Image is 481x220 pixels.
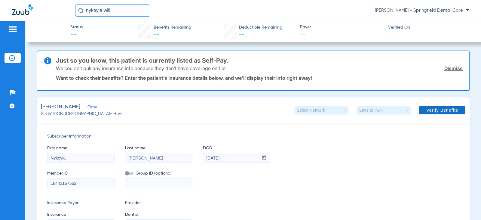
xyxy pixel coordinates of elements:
[300,31,383,38] span: --
[125,212,192,218] span: Dentist
[41,103,80,111] span: [PERSON_NAME]
[56,75,463,81] p: Want to check their benefits? Enter the patient’s insurance details below, and we’ll display thei...
[70,24,83,30] span: Status
[44,57,51,64] img: info-icon
[125,200,192,206] span: Provider
[258,153,270,163] button: Open calendar
[388,24,471,31] span: Verified On
[78,8,84,13] img: Search Icon
[444,65,463,71] a: Dismiss
[41,111,122,117] span: (43351) DOB: [DEMOGRAPHIC_DATA] - HoH
[12,5,33,15] img: Zuub Logo
[300,24,383,30] span: Payer
[47,145,115,151] span: First name
[154,32,159,37] span: --
[56,65,227,71] p: We couldn’t pull any insurance info because they don’t have coverage on file.
[75,5,150,17] input: Search for patients
[87,105,93,111] span: Close
[47,133,459,140] span: Subscriber Information
[388,31,395,38] span: --
[8,26,17,33] img: hamburger-icon
[56,57,463,64] h3: Just so you know, this patient is currently listed as Self-Pay.
[47,212,115,218] span: Insurance
[239,24,282,31] span: Deductible Remaining
[47,170,115,177] span: Member ID
[203,145,270,151] span: DOB
[154,24,191,31] span: Benefits Remaining
[47,200,115,206] span: Insurance Payer
[375,8,469,14] span: [PERSON_NAME] - Springfield Dental Care
[239,32,244,37] span: --
[70,31,83,39] span: --
[426,108,458,113] span: Verify Benefits
[419,106,465,114] button: Verify Benefits
[125,170,192,177] span: Group ID (optional)
[125,145,192,151] span: Last name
